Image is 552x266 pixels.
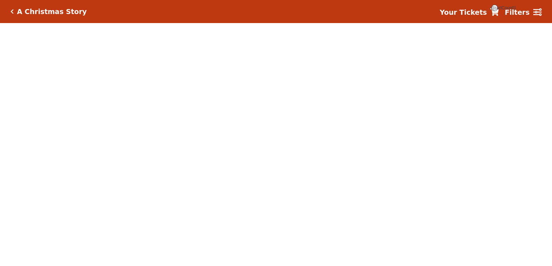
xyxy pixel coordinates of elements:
a: Click here to go back to filters [10,9,14,14]
a: Your Tickets {{cartCount}} [440,7,499,18]
span: {{cartCount}} [491,5,498,11]
strong: Filters [505,8,530,16]
a: Filters [505,7,542,18]
strong: Your Tickets [440,8,487,16]
h5: A Christmas Story [17,8,87,16]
